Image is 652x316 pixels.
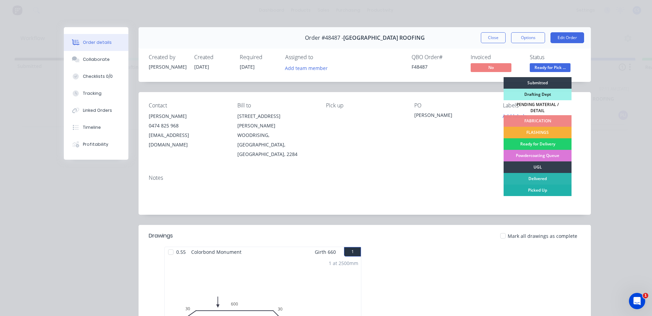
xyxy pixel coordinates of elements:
[504,115,572,127] div: FABRICATION
[508,232,577,240] span: Mark all drawings as complete
[499,111,530,121] button: Add labels
[149,130,227,150] div: [EMAIL_ADDRESS][DOMAIN_NAME]
[503,102,581,109] div: Labels
[237,111,315,130] div: [STREET_ADDRESS][PERSON_NAME]
[414,111,492,121] div: [PERSON_NAME]
[326,102,404,109] div: Pick up
[344,247,361,257] button: 1
[64,102,128,119] button: Linked Orders
[64,51,128,68] button: Collaborate
[83,73,113,80] div: Checklists 0/0
[471,63,511,72] span: No
[285,54,353,60] div: Assigned to
[83,124,101,130] div: Timeline
[285,63,331,72] button: Add team member
[471,54,522,60] div: Invoiced
[412,54,463,60] div: QBO Order #
[237,130,315,159] div: WOODRISING, [GEOGRAPHIC_DATA], [GEOGRAPHIC_DATA], 2284
[504,150,572,161] div: Powdercoating Queue
[504,173,572,185] div: Delivered
[504,161,572,173] div: UGL
[240,64,255,70] span: [DATE]
[412,63,463,70] div: F48487
[550,32,584,43] button: Edit Order
[64,85,128,102] button: Tracking
[149,232,173,240] div: Drawings
[149,102,227,109] div: Contact
[240,54,277,60] div: Required
[629,293,645,309] iframe: Intercom live chat
[643,293,648,298] span: 1
[83,39,112,46] div: Order details
[237,111,315,159] div: [STREET_ADDRESS][PERSON_NAME]WOODRISING, [GEOGRAPHIC_DATA], [GEOGRAPHIC_DATA], 2284
[149,111,227,150] div: [PERSON_NAME]0474 825 968[EMAIL_ADDRESS][DOMAIN_NAME]
[504,138,572,150] div: Ready for Delivery
[64,34,128,51] button: Order details
[511,32,545,43] button: Options
[530,54,581,60] div: Status
[83,90,102,96] div: Tracking
[343,35,425,41] span: [GEOGRAPHIC_DATA] ROOFING
[194,54,232,60] div: Created
[83,107,112,113] div: Linked Orders
[530,63,570,72] span: Ready for Pick ...
[149,111,227,121] div: [PERSON_NAME]
[194,64,209,70] span: [DATE]
[481,32,506,43] button: Close
[174,247,188,257] span: 0.55
[188,247,244,257] span: Colorbond Monument
[64,136,128,153] button: Profitability
[414,102,492,109] div: PO
[329,260,358,267] div: 1 at 2500mm
[315,247,336,257] span: Girth 660
[149,175,581,181] div: Notes
[504,89,572,100] div: Drafting Dept
[149,63,186,70] div: [PERSON_NAME]
[149,121,227,130] div: 0474 825 968
[83,56,110,63] div: Collaborate
[305,35,343,41] span: Order #48487 -
[504,185,572,196] div: Picked Up
[83,141,108,147] div: Profitability
[282,63,331,72] button: Add team member
[504,127,572,138] div: FLASHINGS
[64,68,128,85] button: Checklists 0/0
[530,63,570,73] button: Ready for Pick ...
[149,54,186,60] div: Created by
[504,77,572,89] div: Submitted
[64,119,128,136] button: Timeline
[237,102,315,109] div: Bill to
[504,100,572,115] div: PENDING MATERIAL / DETAIL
